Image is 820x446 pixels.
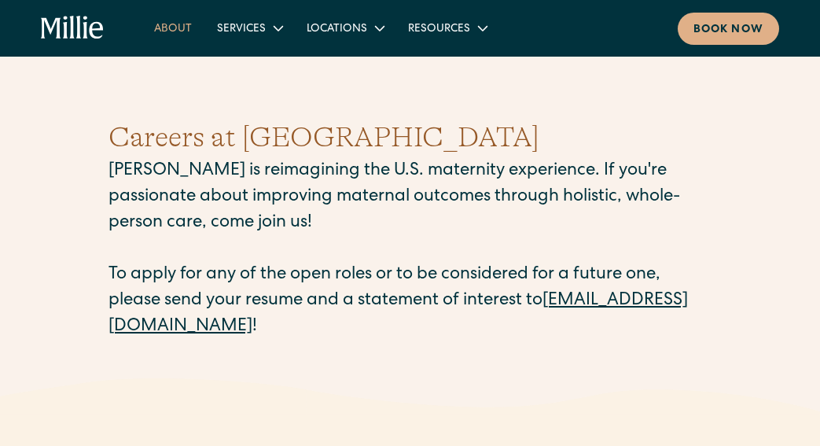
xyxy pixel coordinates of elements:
p: [PERSON_NAME] is reimagining the U.S. maternity experience. If you're passionate about improving ... [108,159,712,341]
div: Services [217,21,266,38]
div: Resources [408,21,470,38]
a: home [41,16,104,40]
div: Locations [307,21,367,38]
div: Services [204,15,294,41]
h1: Careers at [GEOGRAPHIC_DATA] [108,116,712,159]
a: Book now [678,13,779,45]
div: Locations [294,15,395,41]
div: Resources [395,15,498,41]
div: Book now [693,22,763,39]
a: About [142,15,204,41]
